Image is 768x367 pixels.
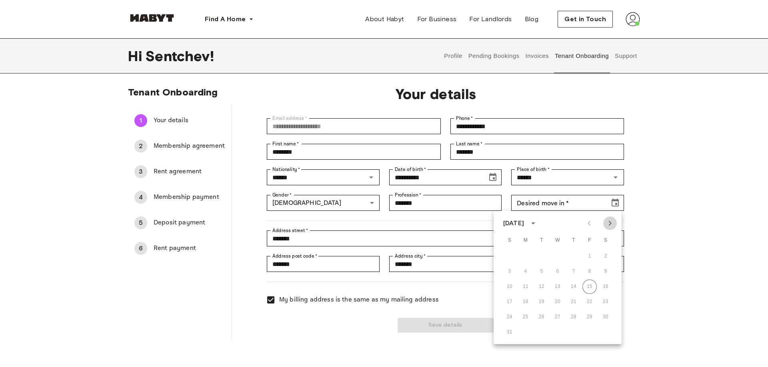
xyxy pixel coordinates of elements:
div: [DATE] [503,218,524,228]
div: 6Rent payment [128,239,231,258]
div: 2Membership agreement [128,137,231,156]
button: calendar view is open, switch to year view [526,216,540,230]
span: Tenant Onboarding [128,86,218,98]
label: First name [272,140,299,147]
button: Invoices [524,38,550,73]
span: About Habyt [365,14,404,24]
span: For Business [417,14,457,24]
button: Choose date, selected date is Nov 20, 1999 [485,169,501,185]
a: About Habyt [359,11,410,27]
div: [DEMOGRAPHIC_DATA] [267,195,380,211]
button: Tenant Onboarding [554,38,610,73]
div: 3 [134,165,147,178]
span: Monday [518,232,533,248]
button: Choose date [607,195,623,211]
div: 1Your details [128,111,231,130]
img: avatar [626,12,640,26]
span: Blog [525,14,539,24]
label: Profession [395,191,422,198]
button: Open [366,172,377,183]
span: Sentchev ! [145,48,214,64]
span: Wednesday [550,232,565,248]
label: Address street [272,227,308,234]
label: Gender [272,191,292,198]
button: Open [610,172,621,183]
span: For Landlords [469,14,512,24]
a: For Business [411,11,463,27]
div: 3Rent agreement [128,162,231,181]
label: Last name [456,140,483,147]
div: user profile tabs [441,38,640,73]
div: 6 [134,242,147,255]
label: Place of birth [517,166,550,173]
span: Saturday [598,232,613,248]
div: 5Deposit payment [128,213,231,232]
button: Get in Touch [558,11,613,28]
span: Deposit payment [154,218,225,228]
span: Sunday [502,232,517,248]
div: 4 [134,191,147,204]
span: Your details [154,116,225,125]
button: Next month [603,216,617,230]
label: Email address [272,115,307,122]
span: Find A Home [205,14,246,24]
span: Thursday [566,232,581,248]
label: Address city [395,252,426,260]
span: Get in Touch [564,14,606,24]
a: Blog [518,11,545,27]
div: Phone [450,118,624,134]
span: Membership agreement [154,141,225,151]
div: Email address [267,118,440,134]
button: Support [614,38,638,73]
div: 4Membership payment [128,188,231,207]
label: Phone [456,115,473,122]
span: Rent agreement [154,167,225,177]
div: Address street [267,230,624,246]
span: Hi [128,48,145,64]
span: Rent payment [154,244,225,253]
div: Address city [389,256,502,272]
span: Your details [257,85,614,102]
span: Tuesday [534,232,549,248]
span: Friday [582,232,597,248]
button: Find A Home [198,11,260,27]
div: 2 [134,140,147,153]
label: Date of birth [395,166,426,173]
span: Membership payment [154,192,225,202]
label: Nationality [272,166,300,173]
button: Profile [443,38,464,73]
img: Habyt [128,14,176,22]
div: Address post code [267,256,380,272]
div: Profession [389,195,502,211]
div: 1 [134,114,147,127]
span: My billing address is the same as my mailing address [279,295,439,305]
label: Address post code [272,252,317,260]
button: Pending Bookings [467,38,520,73]
div: 5 [134,216,147,229]
div: First name [267,144,440,160]
a: For Landlords [463,11,518,27]
div: Last name [450,144,624,160]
